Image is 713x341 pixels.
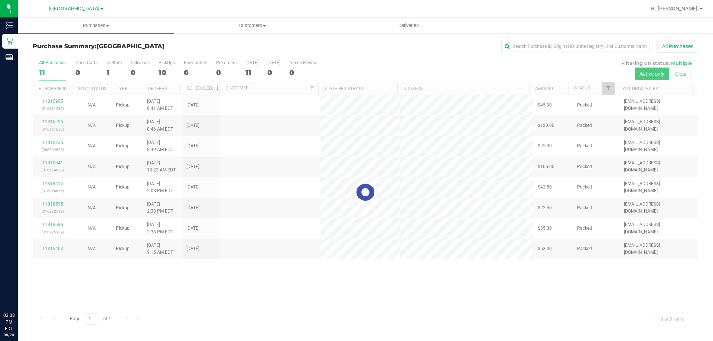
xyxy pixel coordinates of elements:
[7,282,30,304] iframe: Resource center
[331,18,487,33] a: Deliveries
[174,18,331,33] a: Customers
[388,22,429,29] span: Deliveries
[651,6,699,12] span: Hi, [PERSON_NAME]!
[18,22,174,29] span: Purchases
[97,43,165,50] span: [GEOGRAPHIC_DATA]
[49,6,100,12] span: [GEOGRAPHIC_DATA]
[3,312,14,332] p: 03:08 PM EDT
[657,40,698,53] button: All Purchases
[6,37,13,45] inline-svg: Retail
[33,43,254,50] h3: Purchase Summary:
[3,332,14,338] p: 08/20
[175,22,330,29] span: Customers
[6,22,13,29] inline-svg: Inventory
[6,53,13,61] inline-svg: Reports
[18,18,174,33] a: Purchases
[501,41,650,52] input: Search Purchase ID, Original ID, State Registry ID or Customer Name...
